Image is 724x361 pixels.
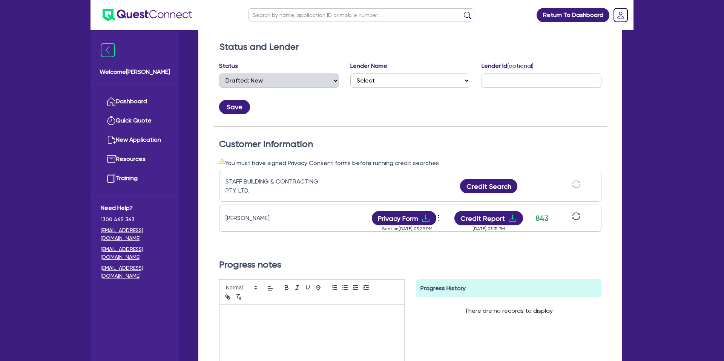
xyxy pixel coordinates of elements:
span: download [421,214,430,223]
div: 843 [532,213,551,224]
a: [EMAIL_ADDRESS][DOMAIN_NAME] [101,264,169,280]
span: 1300 465 363 [101,216,169,223]
div: [PERSON_NAME] [225,214,320,223]
span: warning [219,158,225,164]
button: Credit Search [460,179,517,193]
button: Dropdown toggle [436,212,443,225]
a: New Application [101,130,169,150]
button: Save [219,100,250,114]
span: sync [572,212,580,220]
a: Quick Quote [101,111,169,130]
a: [EMAIL_ADDRESS][DOMAIN_NAME] [101,226,169,242]
h2: Status and Lender [219,41,601,52]
span: more [435,212,442,223]
button: sync [570,180,583,193]
a: [EMAIL_ADDRESS][DOMAIN_NAME] [101,245,169,261]
span: Need Help? [101,203,169,213]
a: Dropdown toggle [611,5,630,25]
span: download [508,214,517,223]
span: sync [572,180,580,188]
img: training [107,174,116,183]
label: Lender Id [482,61,534,70]
input: Search by name, application ID or mobile number... [248,8,474,21]
img: quest-connect-logo-blue [103,9,192,21]
div: Progress History [416,279,601,297]
button: Credit Reportdownload [454,211,523,225]
span: (optional) [507,62,534,69]
a: Resources [101,150,169,169]
h2: Progress notes [219,259,601,270]
label: Lender Name [350,61,387,70]
button: Privacy Formdownload [372,211,437,225]
h2: Customer Information [219,139,601,150]
div: You must have signed Privacy Consent forms before running credit searches [219,158,601,168]
div: STAFF BUILDING & CONTRACTING PTY. LTD. [225,177,320,195]
a: Training [101,169,169,188]
a: Dashboard [101,92,169,111]
img: icon-menu-close [101,43,115,57]
label: Status [219,61,238,70]
button: sync [570,212,583,225]
a: Return To Dashboard [537,8,609,22]
img: quick-quote [107,116,116,125]
div: There are no records to display [456,297,562,324]
img: resources [107,154,116,164]
img: new-application [107,135,116,144]
span: Welcome [PERSON_NAME] [100,67,170,76]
